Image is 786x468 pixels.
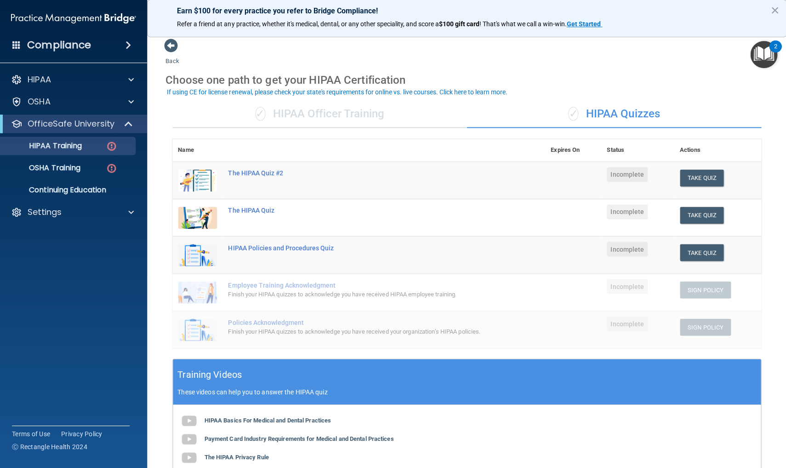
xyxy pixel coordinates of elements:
span: Ⓒ Rectangle Health 2024 [12,442,87,451]
strong: Get Started [566,21,600,28]
img: danger-circle.6113f641.png [106,141,117,152]
div: Policies Acknowledgment [228,319,499,326]
img: gray_youtube_icon.38fcd6cc.png [180,449,198,467]
div: 2 [773,47,776,59]
span: Incomplete [606,168,647,182]
b: The HIPAA Privacy Rule [204,454,268,461]
div: Employee Training Acknowledgment [228,282,499,289]
p: Earn $100 for every practice you refer to Bridge Compliance! [177,7,756,16]
div: HIPAA Officer Training [172,101,467,128]
img: gray_youtube_icon.38fcd6cc.png [180,430,198,449]
b: Payment Card Industry Requirements for Medical and Dental Practices [204,435,393,442]
th: Status [601,139,673,162]
div: The HIPAA Quiz #2 [228,170,499,177]
span: Refer a friend at any practice, whether it's medical, dental, or any other speciality, and score a [177,21,439,28]
div: The HIPAA Quiz [228,207,499,214]
div: Choose one path to get your HIPAA Certification [165,67,768,94]
p: OfficeSafe University [28,119,114,130]
p: Settings [28,207,62,218]
img: gray_youtube_icon.38fcd6cc.png [180,412,198,430]
img: PMB logo [11,10,136,28]
div: Finish your HIPAA quizzes to acknowledge you have received HIPAA employee training. [228,289,499,300]
button: Sign Policy [679,282,730,299]
a: HIPAA [11,75,134,86]
div: HIPAA Quizzes [467,101,761,128]
div: HIPAA Policies and Procedures Quiz [228,244,499,252]
p: OSHA Training [6,164,80,173]
p: Continuing Education [6,186,131,195]
b: HIPAA Basics For Medical and Dental Practices [204,417,331,424]
a: Settings [11,207,134,218]
div: If using CE for license renewal, please check your state's requirements for online vs. live cours... [167,89,507,96]
a: Back [165,47,179,65]
span: ! That's what we call a win-win. [479,21,566,28]
img: danger-circle.6113f641.png [106,163,117,174]
button: Sign Policy [679,319,730,336]
button: Take Quiz [679,207,723,224]
span: Incomplete [606,242,647,257]
span: ✓ [255,107,265,121]
button: If using CE for license renewal, please check your state's requirements for online vs. live cours... [165,88,508,97]
button: Take Quiz [679,244,723,261]
span: Incomplete [606,205,647,220]
button: Open Resource Center, 2 new notifications [750,41,777,69]
span: Incomplete [606,317,647,331]
a: Terms of Use [12,429,50,439]
th: Actions [674,139,761,162]
button: Take Quiz [679,170,723,187]
span: ✓ [568,107,578,121]
th: Expires On [545,139,601,162]
p: These videos can help you to answer the HIPAA quiz [177,388,756,396]
a: Privacy Policy [61,429,103,439]
h5: Training Videos [177,367,242,383]
div: Finish your HIPAA quizzes to acknowledge you have received your organization’s HIPAA policies. [228,326,499,337]
a: Get Started [566,21,602,28]
button: Close [770,3,779,18]
span: Incomplete [606,279,647,294]
a: OfficeSafe University [11,119,133,130]
h4: Compliance [27,39,91,52]
p: HIPAA Training [6,142,82,151]
p: HIPAA [28,75,51,86]
a: OSHA [11,97,134,108]
th: Name [172,139,222,162]
p: OSHA [28,97,51,108]
strong: $100 gift card [439,21,479,28]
